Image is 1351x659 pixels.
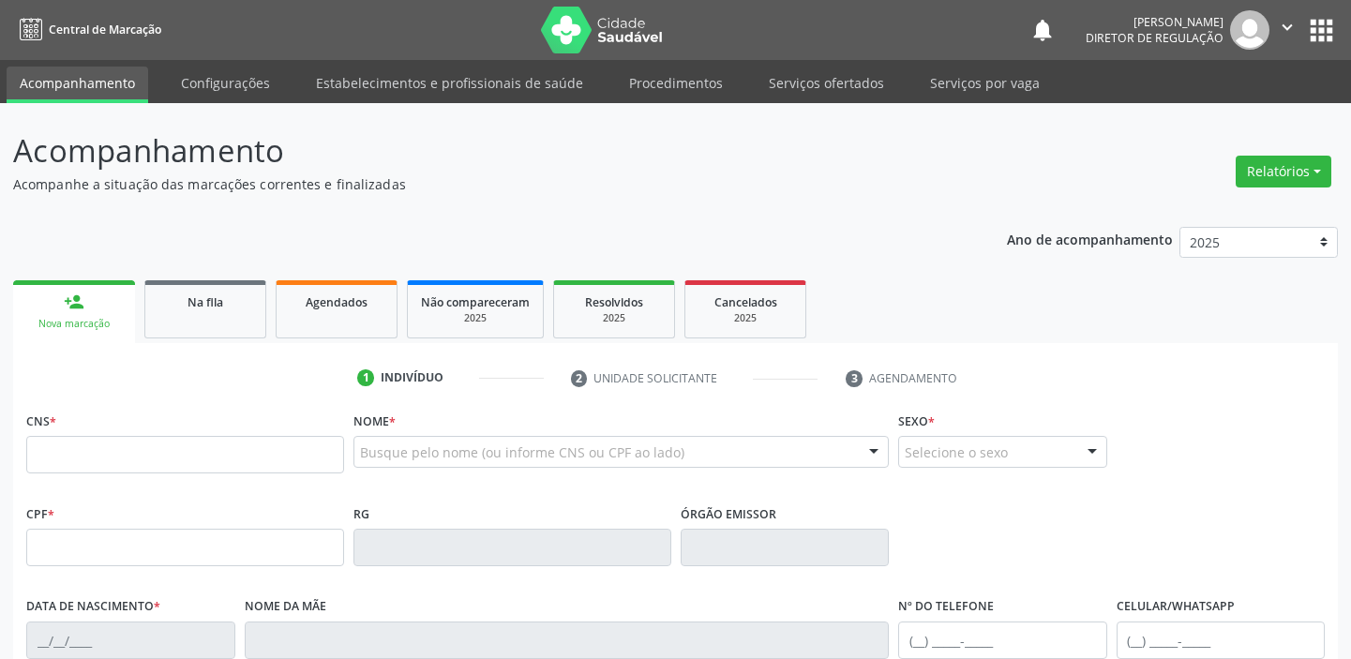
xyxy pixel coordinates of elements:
span: Resolvidos [585,294,643,310]
a: Procedimentos [616,67,736,99]
input: (__) _____-_____ [1117,622,1326,659]
div: Nova marcação [26,317,122,331]
label: Nome da mãe [245,592,326,622]
span: Agendados [306,294,368,310]
a: Estabelecimentos e profissionais de saúde [303,67,596,99]
p: Ano de acompanhamento [1007,227,1173,250]
label: Data de nascimento [26,592,160,622]
span: Não compareceram [421,294,530,310]
input: (__) _____-_____ [898,622,1107,659]
i:  [1277,17,1298,37]
a: Serviços ofertados [756,67,897,99]
div: 2025 [698,311,792,325]
span: Cancelados [714,294,777,310]
a: Configurações [168,67,283,99]
div: [PERSON_NAME] [1086,14,1223,30]
label: Nome [353,407,396,436]
label: Celular/WhatsApp [1117,592,1235,622]
div: 2025 [567,311,661,325]
span: Na fila [188,294,223,310]
button: Relatórios [1236,156,1331,187]
span: Busque pelo nome (ou informe CNS ou CPF ao lado) [360,442,684,462]
div: Indivíduo [381,369,443,386]
span: Central de Marcação [49,22,161,37]
label: CPF [26,500,54,529]
span: Selecione o sexo [905,442,1008,462]
p: Acompanhe a situação das marcações correntes e finalizadas [13,174,940,194]
p: Acompanhamento [13,127,940,174]
a: Acompanhamento [7,67,148,103]
button: notifications [1029,17,1056,43]
label: CNS [26,407,56,436]
label: Órgão emissor [681,500,776,529]
label: Nº do Telefone [898,592,994,622]
div: 2025 [421,311,530,325]
span: Diretor de regulação [1086,30,1223,46]
div: person_add [64,292,84,312]
label: Sexo [898,407,935,436]
input: __/__/____ [26,622,235,659]
button:  [1269,10,1305,50]
a: Central de Marcação [13,14,161,45]
button: apps [1305,14,1338,47]
img: img [1230,10,1269,50]
div: 1 [357,369,374,386]
a: Serviços por vaga [917,67,1053,99]
label: RG [353,500,369,529]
